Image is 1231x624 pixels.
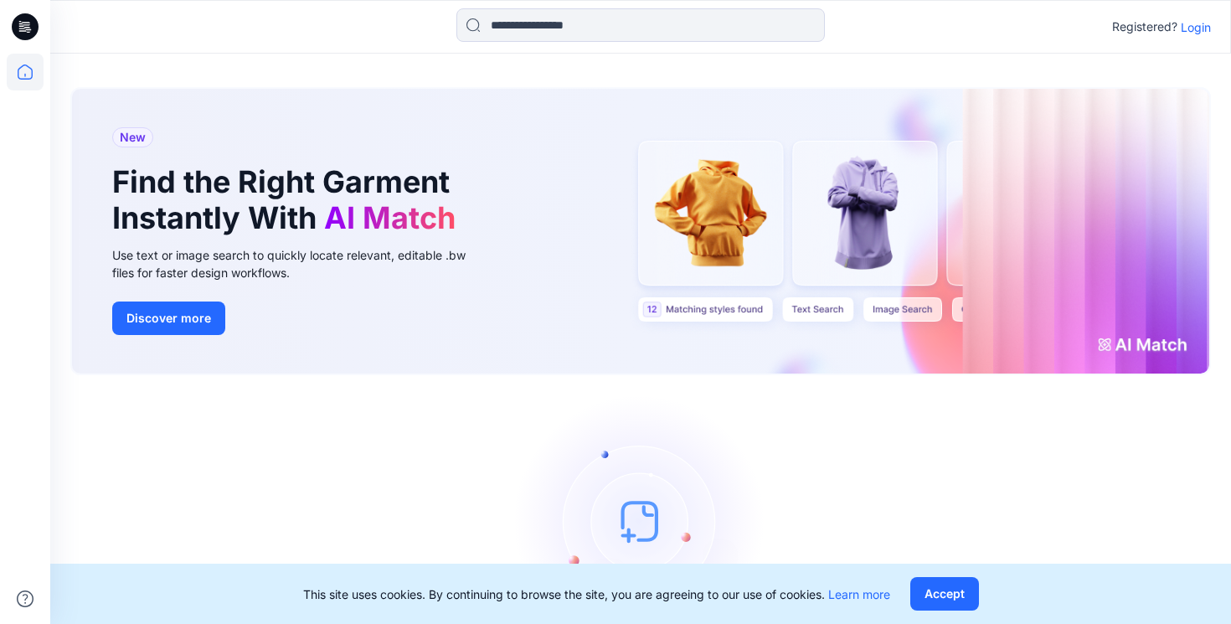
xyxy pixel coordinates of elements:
div: Use text or image search to quickly locate relevant, editable .bw files for faster design workflows. [112,246,489,281]
button: Accept [910,577,979,611]
p: Login [1181,18,1211,36]
span: AI Match [324,199,456,236]
a: Learn more [828,587,890,601]
button: Discover more [112,302,225,335]
p: Registered? [1112,17,1177,37]
h1: Find the Right Garment Instantly With [112,164,464,236]
span: New [120,127,146,147]
p: This site uses cookies. By continuing to browse the site, you are agreeing to our use of cookies. [303,585,890,603]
